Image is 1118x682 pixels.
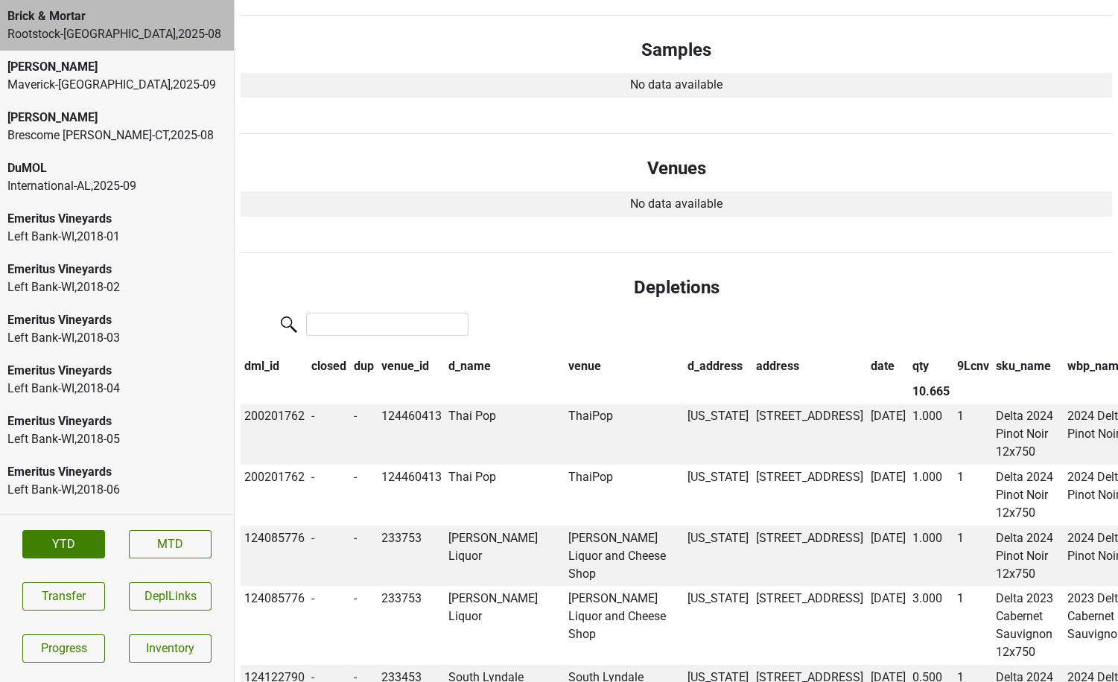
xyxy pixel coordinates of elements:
[252,39,1100,61] h4: Samples
[909,404,953,465] td: 1.000
[7,261,226,278] div: Emeritus Vineyards
[22,530,105,558] a: YTD
[867,404,909,465] td: [DATE]
[241,404,308,465] td: 200201762
[7,127,226,144] div: Brescome [PERSON_NAME]-CT , 2025 - 08
[445,354,565,379] th: d_name: activate to sort column ascending
[953,404,993,465] td: 1
[867,526,909,587] td: [DATE]
[565,526,685,587] td: [PERSON_NAME] Liquor and Cheese Shop
[752,526,867,587] td: [STREET_ADDRESS]
[993,354,1064,379] th: sku_name: activate to sort column ascending
[241,191,1112,217] td: No data available
[7,228,226,246] div: Left Bank-WI , 2018 - 01
[993,404,1064,465] td: Delta 2024 Pinot Noir 12x750
[565,586,685,665] td: [PERSON_NAME] Liquor and Cheese Shop
[252,158,1100,179] h4: Venues
[565,354,685,379] th: venue: activate to sort column ascending
[685,526,753,587] td: [US_STATE]
[308,586,351,665] td: -
[241,465,308,526] td: 200201762
[7,430,226,448] div: Left Bank-WI , 2018 - 05
[7,463,226,481] div: Emeritus Vineyards
[7,109,226,127] div: [PERSON_NAME]
[7,210,226,228] div: Emeritus Vineyards
[445,526,565,587] td: [PERSON_NAME] Liquor
[241,526,308,587] td: 124085776
[752,354,867,379] th: address: activate to sort column ascending
[308,465,351,526] td: -
[308,354,351,379] th: closed: activate to sort column ascending
[909,586,953,665] td: 3.000
[445,586,565,665] td: [PERSON_NAME] Liquor
[7,278,226,296] div: Left Bank-WI , 2018 - 02
[7,76,226,94] div: Maverick-[GEOGRAPHIC_DATA] , 2025 - 09
[752,586,867,665] td: [STREET_ADDRESS]
[129,634,212,663] a: Inventory
[909,526,953,587] td: 1.000
[350,354,378,379] th: dup: activate to sort column ascending
[350,586,378,665] td: -
[909,354,953,379] th: qty: activate to sort column ascending
[7,7,226,25] div: Brick & Mortar
[241,586,308,665] td: 124085776
[993,465,1064,526] td: Delta 2024 Pinot Noir 12x750
[7,514,226,532] div: Emeritus Vineyards
[350,465,378,526] td: -
[7,362,226,380] div: Emeritus Vineyards
[685,465,753,526] td: [US_STATE]
[22,634,105,663] a: Progress
[378,526,445,587] td: 233753
[685,354,753,379] th: d_address: activate to sort column ascending
[252,277,1100,299] h4: Depletions
[7,311,226,329] div: Emeritus Vineyards
[7,177,226,195] div: International-AL , 2025 - 09
[378,404,445,465] td: 124460413
[7,412,226,430] div: Emeritus Vineyards
[445,465,565,526] td: Thai Pop
[7,329,226,347] div: Left Bank-WI , 2018 - 03
[445,404,565,465] td: Thai Pop
[752,465,867,526] td: [STREET_ADDRESS]
[953,526,993,587] td: 1
[308,526,351,587] td: -
[378,586,445,665] td: 233753
[867,354,909,379] th: date: activate to sort column ascending
[350,404,378,465] td: -
[7,481,226,499] div: Left Bank-WI , 2018 - 06
[565,465,685,526] td: ThaiPop
[378,354,445,379] th: venue_id: activate to sort column ascending
[993,586,1064,665] td: Delta 2023 Cabernet Sauvignon 12x750
[867,465,909,526] td: [DATE]
[867,586,909,665] td: [DATE]
[241,73,1112,98] td: No data available
[685,586,753,665] td: [US_STATE]
[7,58,226,76] div: [PERSON_NAME]
[350,526,378,587] td: -
[565,404,685,465] td: ThaiPop
[909,379,953,404] th: 10.665
[752,404,867,465] td: [STREET_ADDRESS]
[953,586,993,665] td: 1
[909,465,953,526] td: 1.000
[241,354,308,379] th: dml_id: activate to sort column ascending
[129,530,212,558] a: MTD
[993,526,1064,587] td: Delta 2024 Pinot Noir 12x750
[685,404,753,465] td: [US_STATE]
[7,380,226,398] div: Left Bank-WI , 2018 - 04
[953,354,993,379] th: 9Lcnv: activate to sort column ascending
[7,25,226,43] div: Rootstock-[GEOGRAPHIC_DATA] , 2025 - 08
[129,582,212,611] button: DeplLinks
[953,465,993,526] td: 1
[308,404,351,465] td: -
[378,465,445,526] td: 124460413
[22,582,105,611] button: Transfer
[7,159,226,177] div: DuMOL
